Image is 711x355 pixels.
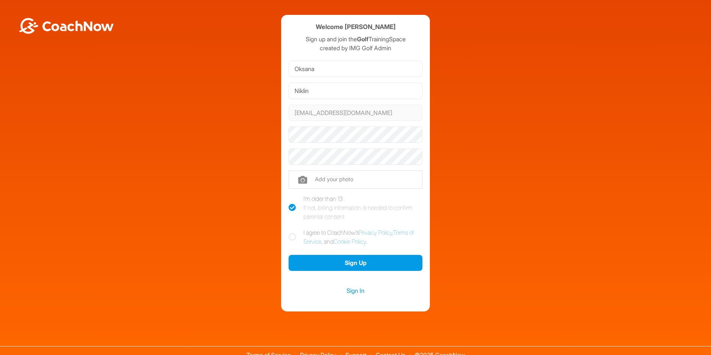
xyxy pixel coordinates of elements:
[289,105,422,121] input: Email
[303,203,422,221] div: If not, billing information is needed to confirm parental consent.
[289,228,422,246] label: I agree to CoachNow's , , and .
[289,35,422,44] p: Sign up and join the TrainingSpace
[289,44,422,52] p: created by IMG Golf Admin
[289,286,422,295] a: Sign In
[359,229,392,236] a: Privacy Policy
[357,35,369,43] strong: Golf
[18,18,115,34] img: BwLJSsUCoWCh5upNqxVrqldRgqLPVwmV24tXu5FoVAoFEpwwqQ3VIfuoInZCoVCoTD4vwADAC3ZFMkVEQFDAAAAAElFTkSuQmCC
[316,22,396,32] h4: Welcome [PERSON_NAME]
[289,61,422,77] input: First Name
[289,255,422,271] button: Sign Up
[303,229,414,245] a: Terms of Service
[303,194,422,221] div: I'm older than 13
[289,83,422,99] input: Last Name
[334,238,366,245] a: Cookie Policy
